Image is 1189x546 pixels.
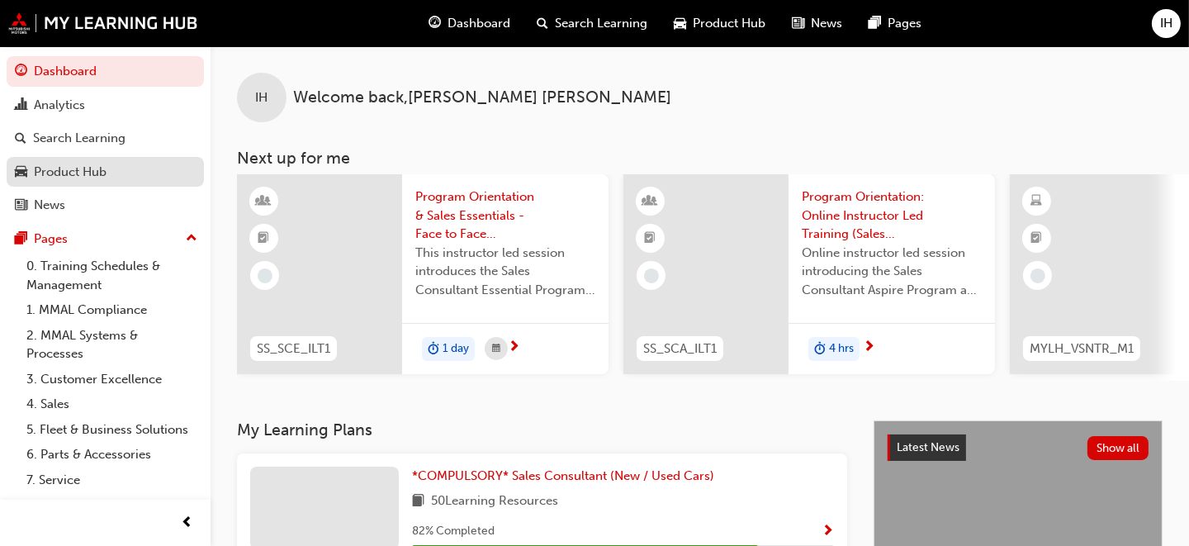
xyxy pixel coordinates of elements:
a: news-iconNews [779,7,855,40]
span: book-icon [412,491,424,512]
span: learningRecordVerb_NONE-icon [1030,268,1045,283]
a: Search Learning [7,123,204,154]
button: Pages [7,224,204,254]
div: Analytics [34,96,85,115]
span: Pages [888,14,921,33]
span: booktick-icon [1031,228,1043,249]
button: Show all [1087,436,1149,460]
a: pages-iconPages [855,7,935,40]
span: Product Hub [693,14,765,33]
a: *COMPULSORY* Sales Consultant (New / Used Cars) [412,467,721,486]
button: DashboardAnalyticsSearch LearningProduct HubNews [7,53,204,224]
span: Program Orientation & Sales Essentials - Face to Face Instructor Led Training (Sales Consultant E... [415,188,595,244]
span: news-icon [15,198,27,213]
a: SS_SCE_ILT1Program Orientation & Sales Essentials - Face to Face Instructor Led Training (Sales C... [237,174,609,374]
span: booktick-icon [645,228,656,249]
a: Analytics [7,90,204,121]
a: Product Hub [7,157,204,188]
span: IH [1160,14,1172,33]
span: Search Learning [555,14,647,33]
a: 3. Customer Excellence [20,367,204,392]
span: 1 day [443,339,469,358]
a: 7. Service [20,468,204,493]
span: *COMPULSORY* Sales Consultant (New / Used Cars) [412,468,714,483]
span: Dashboard [448,14,510,33]
span: 82 % Completed [412,522,495,541]
span: guage-icon [15,64,27,79]
div: News [34,196,65,215]
a: 8. Technical [20,492,204,518]
span: SS_SCE_ILT1 [257,339,330,358]
span: learningResourceType_INSTRUCTOR_LED-icon [258,191,270,212]
span: 4 hrs [829,339,854,358]
span: booktick-icon [258,228,270,249]
span: calendar-icon [492,339,500,359]
div: Search Learning [33,129,126,148]
span: pages-icon [869,13,881,34]
a: News [7,190,204,221]
span: 50 Learning Resources [431,491,558,512]
span: next-icon [863,340,875,355]
a: Latest NewsShow all [888,434,1149,461]
div: Pages [34,230,68,249]
div: Product Hub [34,163,107,182]
span: learningResourceType_INSTRUCTOR_LED-icon [645,191,656,212]
span: duration-icon [428,339,439,360]
span: Show Progress [822,525,834,539]
a: car-iconProduct Hub [661,7,779,40]
a: 2. MMAL Systems & Processes [20,323,204,367]
span: This instructor led session introduces the Sales Consultant Essential Program and outlines what y... [415,244,595,300]
a: SS_SCA_ILT1Program Orientation: Online Instructor Led Training (Sales Consultant Aspire Program)O... [623,174,995,374]
span: prev-icon [182,513,194,534]
span: MYLH_VSNTR_M1 [1030,339,1134,358]
span: car-icon [15,165,27,180]
span: up-icon [186,228,197,249]
span: pages-icon [15,232,27,247]
img: mmal [8,12,198,34]
span: guage-icon [429,13,441,34]
a: 5. Fleet & Business Solutions [20,417,204,443]
button: Show Progress [822,521,834,542]
span: next-icon [508,340,520,355]
span: Online instructor led session introducing the Sales Consultant Aspire Program and outlining what ... [802,244,982,300]
span: Welcome back , [PERSON_NAME] [PERSON_NAME] [293,88,671,107]
span: Program Orientation: Online Instructor Led Training (Sales Consultant Aspire Program) [802,188,982,244]
span: Latest News [897,440,959,454]
span: search-icon [15,131,26,146]
span: learningRecordVerb_NONE-icon [644,268,659,283]
h3: Next up for me [211,149,1189,168]
span: IH [256,88,268,107]
a: 4. Sales [20,392,204,417]
button: IH [1152,9,1181,38]
a: 6. Parts & Accessories [20,442,204,468]
a: search-iconSearch Learning [523,7,661,40]
span: chart-icon [15,98,27,113]
span: car-icon [674,13,686,34]
span: duration-icon [814,339,826,360]
span: News [811,14,842,33]
h3: My Learning Plans [237,420,847,439]
span: news-icon [792,13,804,34]
span: learningResourceType_ELEARNING-icon [1031,191,1043,212]
a: Dashboard [7,56,204,87]
a: 1. MMAL Compliance [20,297,204,323]
a: guage-iconDashboard [415,7,523,40]
a: 0. Training Schedules & Management [20,254,204,297]
span: SS_SCA_ILT1 [643,339,717,358]
span: learningRecordVerb_NONE-icon [258,268,272,283]
span: search-icon [537,13,548,34]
